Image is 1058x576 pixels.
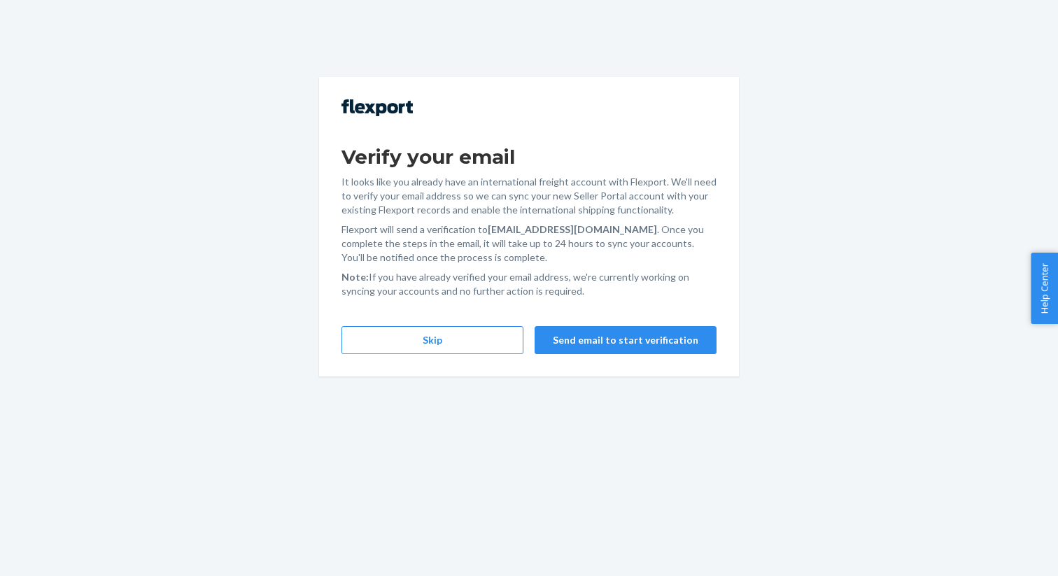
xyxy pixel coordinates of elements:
p: Flexport will send a verification to . Once you complete the steps in the email, it will take up ... [341,223,717,265]
button: Help Center [1031,253,1058,324]
strong: Note: [341,271,369,283]
p: It looks like you already have an international freight account with Flexport. We'll need to veri... [341,175,717,217]
h1: Verify your email [341,144,717,169]
img: Flexport logo [341,99,413,116]
strong: [EMAIL_ADDRESS][DOMAIN_NAME] [488,223,657,235]
button: Send email to start verification [535,326,717,354]
p: If you have already verified your email address, we're currently working on syncing your accounts... [341,270,717,298]
button: Skip [341,326,523,354]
